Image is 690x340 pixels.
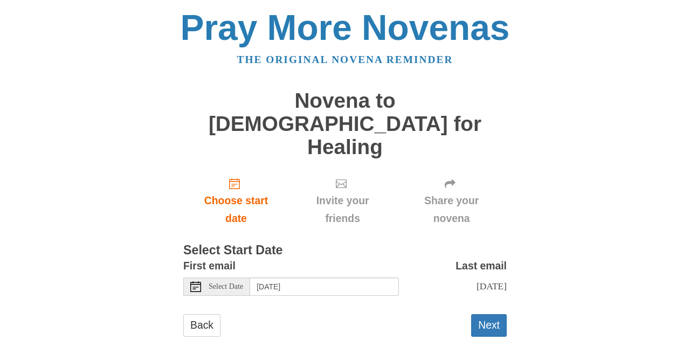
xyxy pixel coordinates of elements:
[194,192,278,227] span: Choose start date
[183,257,236,275] label: First email
[300,192,385,227] span: Invite your friends
[183,314,220,336] a: Back
[471,314,507,336] button: Next
[183,89,507,158] h1: Novena to [DEMOGRAPHIC_DATA] for Healing
[289,169,396,233] div: Click "Next" to confirm your start date first.
[209,283,243,290] span: Select Date
[477,281,507,292] span: [DATE]
[407,192,496,227] span: Share your novena
[181,8,510,47] a: Pray More Novenas
[183,244,507,258] h3: Select Start Date
[183,169,289,233] a: Choose start date
[456,257,507,275] label: Last email
[396,169,507,233] div: Click "Next" to confirm your start date first.
[237,54,453,65] a: The original novena reminder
